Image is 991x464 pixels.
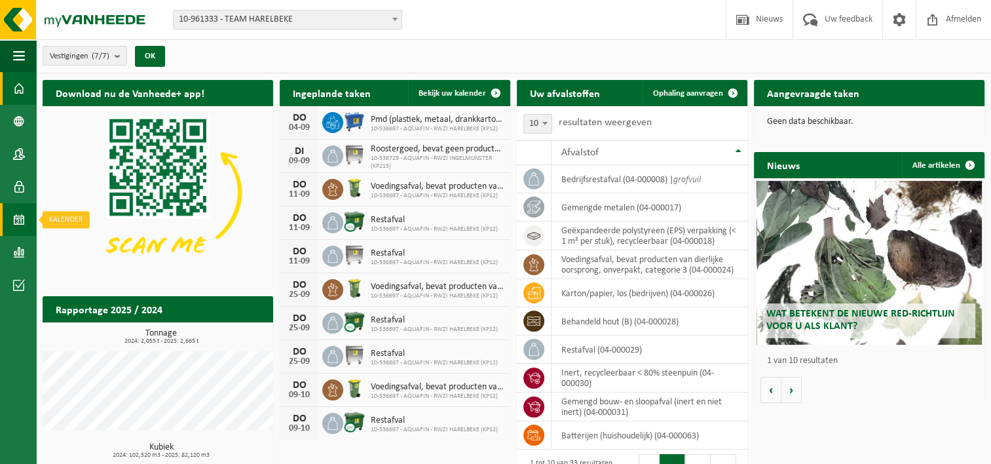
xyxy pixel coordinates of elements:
td: bedrijfsrestafval (04-000008) | [552,165,747,193]
h3: Tonnage [49,329,273,345]
span: Afvalstof [561,147,599,158]
span: 10-536697 - AQUAFIN - RWZI HARELBEKE (KP12) [371,393,504,400]
div: DO [286,414,312,424]
td: geëxpandeerde polystyreen (EPS) verpakking (< 1 m² per stuk), recycleerbaar (04-000018) [552,222,747,250]
h2: Aangevraagde taken [754,80,872,106]
div: 11-09 [286,190,312,199]
span: Restafval [371,349,498,359]
span: 10-536697 - AQUAFIN - RWZI HARELBEKE (KP12) [371,192,504,200]
span: Vestigingen [50,47,109,66]
div: DO [286,213,312,223]
div: DO [286,313,312,324]
span: 10-536697 - AQUAFIN - RWZI HARELBEKE (KP12) [371,292,504,300]
span: Wat betekent de nieuwe RED-richtlijn voor u als klant? [766,309,955,332]
span: Bekijk uw kalender [419,89,486,98]
span: 10-536729 - AQUAFIN - RWZI INGELMUNSTER (KP215) [371,155,504,170]
div: DO [286,347,312,357]
i: grofvuil [673,175,701,185]
span: 10-536697 - AQUAFIN - RWZI HARELBEKE (KP12) [371,426,498,434]
td: inert, recycleerbaar < 80% steenpuin (04-000030) [552,364,747,393]
count: (7/7) [92,52,109,60]
h2: Download nu de Vanheede+ app! [43,80,217,106]
div: DO [286,280,312,290]
div: 25-09 [286,324,312,333]
img: WB-0140-HPE-GN-50 [343,377,365,400]
td: batterijen (huishoudelijk) (04-000063) [552,421,747,450]
div: 04-09 [286,123,312,132]
div: 11-09 [286,223,312,233]
div: 25-09 [286,357,312,366]
span: Ophaling aanvragen [653,89,723,98]
span: Voedingsafval, bevat producten van dierlijke oorsprong, onverpakt, categorie 3 [371,182,504,192]
div: DI [286,146,312,157]
button: Vestigingen(7/7) [43,46,127,66]
div: 09-10 [286,424,312,433]
a: Alle artikelen [902,152,983,178]
span: 10-961333 - TEAM HARELBEKE [174,10,402,29]
td: restafval (04-000029) [552,336,747,364]
img: WB-0140-HPE-GN-50 [343,277,365,300]
span: 2024: 2,055 t - 2025: 2,665 t [49,338,273,345]
span: Pmd (plastiek, metaal, drankkartons) (bedrijven) [371,115,504,125]
label: resultaten weergeven [559,117,652,128]
h2: Uw afvalstoffen [517,80,613,106]
td: karton/papier, los (bedrijven) (04-000026) [552,279,747,307]
div: DO [286,246,312,257]
h3: Kubiek [49,443,273,459]
span: 10-961333 - TEAM HARELBEKE [173,10,402,29]
img: WB-1100-GAL-GY-01 [343,244,365,266]
a: Bekijk uw kalender [408,80,509,106]
div: DO [286,113,312,123]
span: 10-536697 - AQUAFIN - RWZI HARELBEKE (KP12) [371,359,498,367]
span: Restafval [371,315,498,326]
img: WB-0660-HPE-BE-01 [343,110,365,132]
span: Restafval [371,215,498,225]
div: DO [286,380,312,391]
button: Volgende [781,377,802,403]
div: 11-09 [286,257,312,266]
button: Vorige [760,377,781,403]
h2: Nieuws [754,152,813,178]
p: 1 van 10 resultaten [767,357,978,366]
span: 10-536697 - AQUAFIN - RWZI HARELBEKE (KP12) [371,259,498,267]
div: DO [286,180,312,190]
img: WB-1100-GAL-GY-01 [343,344,365,366]
span: 10 [524,115,552,133]
div: 09-09 [286,157,312,166]
span: 10-536697 - AQUAFIN - RWZI HARELBEKE (KP12) [371,225,498,233]
div: 09-10 [286,391,312,400]
h2: Rapportage 2025 / 2024 [43,296,176,322]
span: 10-536697 - AQUAFIN - RWZI HARELBEKE (KP12) [371,326,498,334]
img: WB-0140-HPE-GN-50 [343,177,365,199]
img: WB-1100-CU [343,210,365,233]
a: Wat betekent de nieuwe RED-richtlijn voor u als klant? [757,181,982,345]
td: gemengd bouw- en sloopafval (inert en niet inert) (04-000031) [552,393,747,421]
button: OK [135,46,165,67]
a: Bekijk rapportage [176,322,272,348]
span: Voedingsafval, bevat producten van dierlijke oorsprong, onverpakt, categorie 3 [371,282,504,292]
span: Roostergoed, bevat geen producten van dierlijke oorsprong [371,144,504,155]
img: WB-1100-CU [343,411,365,433]
h2: Ingeplande taken [280,80,384,106]
img: Download de VHEPlus App [43,106,273,279]
span: Voedingsafval, bevat producten van dierlijke oorsprong, onverpakt, categorie 3 [371,382,504,393]
span: 2024: 102,520 m3 - 2025: 82,120 m3 [49,452,273,459]
span: Restafval [371,248,498,259]
img: WB-1100-CU [343,311,365,333]
td: gemengde metalen (04-000017) [552,193,747,222]
img: WB-1100-GAL-GY-01 [343,144,365,166]
span: 10 [523,114,552,134]
td: behandeld hout (B) (04-000028) [552,307,747,336]
span: 10-536697 - AQUAFIN - RWZI HARELBEKE (KP12) [371,125,504,133]
a: Ophaling aanvragen [643,80,746,106]
td: voedingsafval, bevat producten van dierlijke oorsprong, onverpakt, categorie 3 (04-000024) [552,250,747,279]
p: Geen data beschikbaar. [767,117,971,126]
div: 25-09 [286,290,312,300]
span: Restafval [371,416,498,426]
